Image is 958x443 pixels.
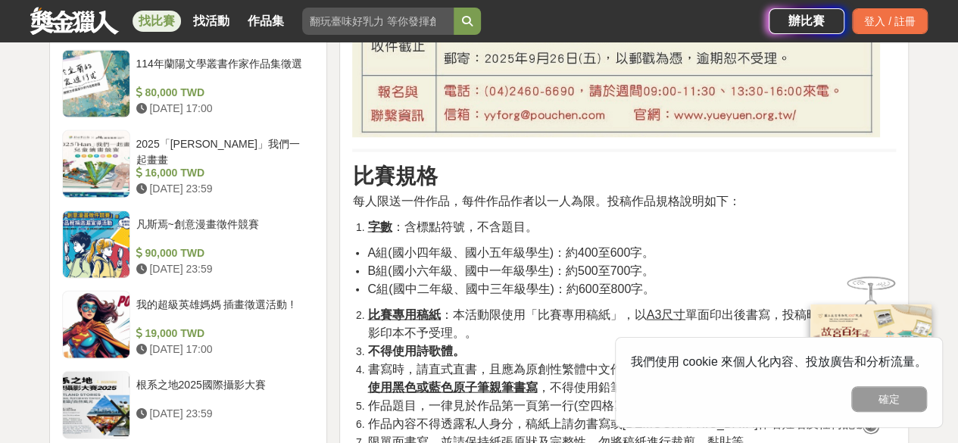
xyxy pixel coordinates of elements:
img: 968ab78a-c8e5-4181-8f9d-94c24feca916.png [810,301,931,401]
span: A組(國小四年級、國小五年級學生)：約400至600字。 [367,246,654,259]
div: 90,000 TWD [136,245,309,261]
div: 凡斯焉~創意漫畫徵件競賽 [136,217,309,245]
span: 我們使用 cookie 來個人化內容、投放廣告和分析流量。 [631,355,927,368]
div: 16,000 TWD [136,165,309,181]
a: 114年蘭陽文學叢書作家作品集徵選 80,000 TWD [DATE] 17:00 [62,50,315,118]
span: C組(國中二年級、國中三年級學生)：約600至800字。 [367,282,655,295]
button: 確定 [851,386,927,412]
div: [DATE] 23:59 [136,261,309,277]
div: 80,000 TWD [136,85,309,101]
div: 根系之地2025國際攝影大賽 [136,377,309,406]
a: 根系之地2025國際攝影大賽 [DATE] 23:59 [62,371,315,439]
u: 字數 [367,220,392,233]
span: 每人限送一件作品，每件作品作者以一人為限。投稿作品規格說明如下： [352,195,740,207]
u: A3尺寸 [646,308,685,321]
span: B組(國小六年級、國中一年級學生)：約500至700字。 [367,264,654,277]
div: [DATE] 17:00 [136,101,309,117]
span: 作品內容不得透露私人身分，稿紙上請勿書寫或[DEMOGRAPHIC_DATA]作者姓名及任何記號。 [367,417,878,430]
div: [DATE] 23:59 [136,181,309,197]
div: 2025「[PERSON_NAME]」我們一起畫畫 [136,136,309,165]
div: 我的超級英雄媽媽 插畫徵選活動 ! [136,297,309,326]
a: 凡斯焉~創意漫畫徵件競賽 90,000 TWD [DATE] 23:59 [62,211,315,279]
div: 19,000 TWD [136,326,309,342]
div: [DATE] 23:59 [136,406,309,422]
div: 登入 / 註冊 [852,8,928,34]
div: 114年蘭陽文學叢書作家作品集徵選 [136,56,309,85]
a: 找比賽 [133,11,181,32]
a: 2025「[PERSON_NAME]」我們一起畫畫 16,000 TWD [DATE] 23:59 [62,130,315,198]
strong: 比賽規格 [352,164,437,188]
span: 作品題目，一律見於作品第一頁第一行(空四格寫題目)，不得另紙書寫。 [367,399,751,412]
a: 找活動 [187,11,236,32]
span: ：本活動限使用「比賽專用稿紙」，以 單面印出後書寫，投稿時須繳交正本，影印本不予受理。。 [367,308,891,339]
a: 我的超級英雄媽媽 插畫徵選活動 ! 19,000 TWD [DATE] 17:00 [62,291,315,359]
u: 比賽專用稿紙 [367,308,440,321]
div: [DATE] 17:00 [136,342,309,357]
a: 辦比賽 [769,8,844,34]
strong: 不得使用詩歌體。 [367,345,464,357]
span: 書寫時，請直式直書，且應為原創性繁體中文作品，惟專有名詞或有特殊需求者不在此限。 ，不得使用鉛筆。 [367,363,888,394]
a: 作品集 [242,11,290,32]
span: ：含標點符號，不含題目。 [367,220,537,233]
input: 翻玩臺味好乳力 等你發揮創意！ [302,8,454,35]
